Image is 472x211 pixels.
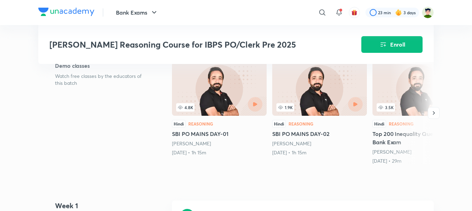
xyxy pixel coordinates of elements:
a: SBI PO MAINS DAY-01 [172,62,267,156]
h5: Demo classes [55,62,150,70]
a: 4.8KHindiReasoningSBI PO MAINS DAY-01[PERSON_NAME][DATE] • 1h 15m [172,62,267,156]
div: Puneet Kumar Sharma [272,140,367,147]
h5: Top 200 Inequality Questions for all Bank Exam [372,130,467,146]
div: 25th May • 29m [372,157,467,164]
img: Company Logo [38,8,94,16]
div: Reasoning [389,122,414,126]
div: 17th Apr • 1h 15m [172,149,267,156]
div: Hindi [272,120,286,128]
h3: [PERSON_NAME] Reasoning Course for IBPS PO/Clerk Pre 2025 [49,40,322,50]
div: Puneet Kumar Sharma [172,140,267,147]
h5: SBI PO MAINS DAY-01 [172,130,267,138]
div: 18th Apr • 1h 15m [272,149,367,156]
a: [PERSON_NAME] [172,140,211,147]
button: avatar [349,7,360,18]
span: 1.9K [276,103,294,112]
a: 3.5KHindiReasoningTop 200 Inequality Questions for all Bank Exam[PERSON_NAME][DATE] • 29m [372,62,467,164]
div: Reasoning [188,122,213,126]
span: 4.8K [176,103,195,112]
span: 3.5K [377,103,395,112]
a: 1.9KHindiReasoningSBI PO MAINS DAY-02[PERSON_NAME][DATE] • 1h 15m [272,62,367,156]
h4: Week 1 [55,201,166,211]
p: Watch free classes by the educators of this batch [55,73,150,87]
h5: SBI PO MAINS DAY-02 [272,130,367,138]
img: streak [395,9,402,16]
img: avatar [351,9,357,16]
a: [PERSON_NAME] [372,148,411,155]
a: Top 200 Inequality Questions for all Bank Exam [372,62,467,164]
div: Puneet Kumar Sharma [372,148,467,155]
img: Rahul B [422,7,434,18]
a: [PERSON_NAME] [272,140,311,147]
a: SBI PO MAINS DAY-02 [272,62,367,156]
div: Hindi [172,120,186,128]
div: Reasoning [289,122,313,126]
button: Bank Exams [112,6,163,19]
a: Company Logo [38,8,94,18]
div: Hindi [372,120,386,128]
button: Enroll [361,36,423,53]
